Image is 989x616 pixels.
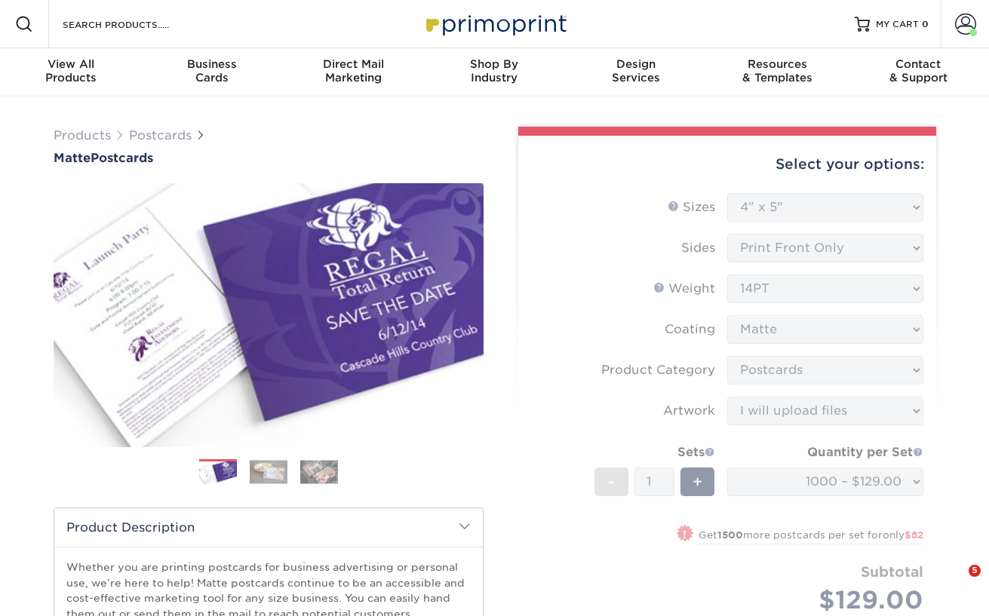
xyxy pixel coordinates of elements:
a: Direct MailMarketing [283,48,424,97]
a: Contact& Support [848,48,989,97]
img: Postcards 01 [199,460,237,486]
span: Design [565,57,706,71]
a: Shop ByIndustry [424,48,565,97]
div: Cards [141,57,282,84]
span: Contact [848,57,989,71]
div: Marketing [283,57,424,84]
iframe: Intercom live chat [938,565,974,601]
img: Primoprint [419,8,570,40]
h2: Product Description [54,508,483,547]
span: Shop By [424,57,565,71]
span: Matte [54,151,91,165]
a: Products [54,128,111,143]
div: & Support [848,57,989,84]
div: Select your options: [530,136,924,193]
a: MattePostcards [54,151,484,165]
span: 5 [969,565,981,577]
img: Postcards 02 [250,460,287,483]
span: Resources [706,57,847,71]
div: Services [565,57,706,84]
span: Direct Mail [283,57,424,71]
a: Postcards [129,128,192,143]
a: Resources& Templates [706,48,847,97]
a: BusinessCards [141,48,282,97]
a: DesignServices [565,48,706,97]
span: MY CART [876,18,919,31]
h1: Postcards [54,151,484,165]
div: Industry [424,57,565,84]
img: Matte 01 [54,167,484,464]
img: Postcards 03 [300,460,338,483]
span: Business [141,57,282,71]
div: & Templates [706,57,847,84]
input: SEARCH PRODUCTS..... [61,15,208,33]
span: 0 [922,19,929,29]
